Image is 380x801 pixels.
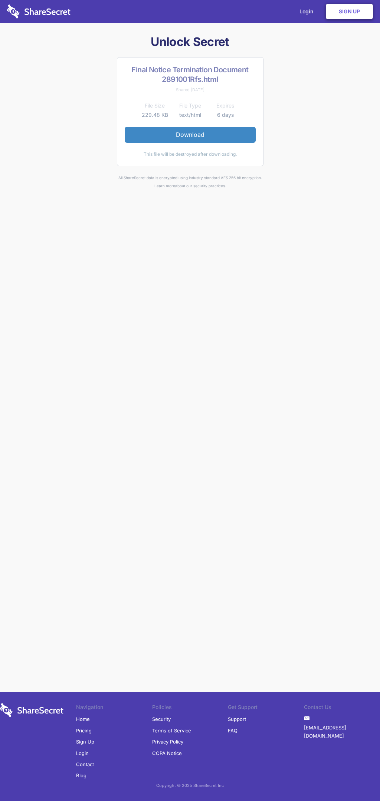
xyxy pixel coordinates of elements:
[137,111,173,119] td: 229.48 KB
[152,736,183,747] a: Privacy Policy
[125,86,256,94] div: Shared [DATE]
[7,4,71,19] img: logo-wordmark-white-trans-d4663122ce5f474addd5e946df7df03e33cb6a1c49d2221995e7729f52c070b2.svg
[208,101,243,110] th: Expires
[76,748,89,759] a: Login
[137,101,173,110] th: File Size
[154,184,175,188] a: Learn more
[228,703,304,713] li: Get Support
[152,725,191,736] a: Terms of Service
[76,736,94,747] a: Sign Up
[304,722,380,742] a: [EMAIL_ADDRESS][DOMAIN_NAME]
[76,725,92,736] a: Pricing
[125,150,256,158] div: This file will be destroyed after downloading.
[152,748,182,759] a: CCPA Notice
[152,713,171,725] a: Security
[76,759,94,770] a: Contact
[173,101,208,110] th: File Type
[304,703,380,713] li: Contact Us
[152,703,228,713] li: Policies
[76,770,86,781] a: Blog
[76,703,152,713] li: Navigation
[76,713,90,725] a: Home
[326,4,373,19] a: Sign Up
[228,725,237,736] a: FAQ
[208,111,243,119] td: 6 days
[125,127,256,142] a: Download
[228,713,246,725] a: Support
[173,111,208,119] td: text/html
[125,65,256,84] h2: Final Notice Termination Document 2891001Rfs.html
